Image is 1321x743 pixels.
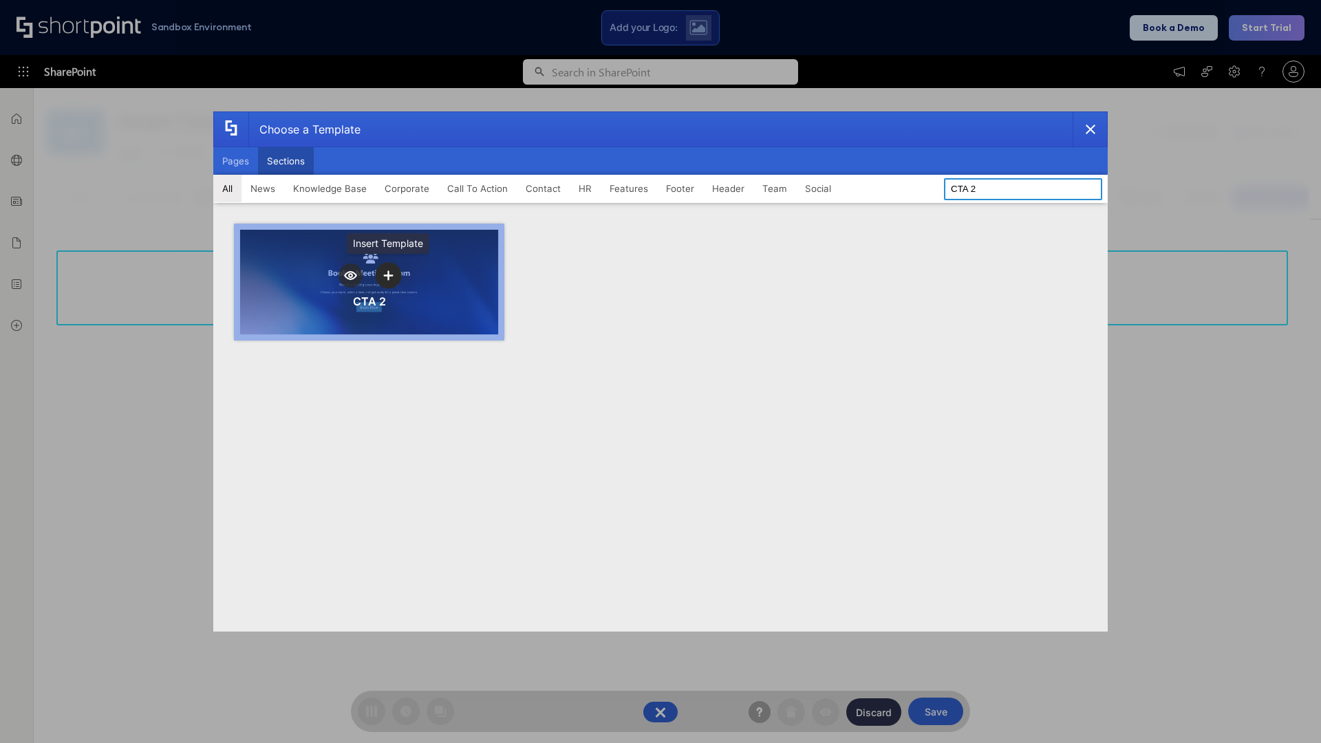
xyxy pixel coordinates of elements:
button: Knowledge Base [284,175,376,202]
button: Pages [213,147,258,175]
button: All [213,175,241,202]
button: Sections [258,147,314,175]
button: Features [601,175,657,202]
button: News [241,175,284,202]
button: Team [753,175,796,202]
input: Search [944,178,1102,200]
button: Footer [657,175,703,202]
button: Header [703,175,753,202]
button: Call To Action [438,175,517,202]
div: CTA 2 [353,294,386,308]
button: Contact [517,175,570,202]
button: HR [570,175,601,202]
button: Corporate [376,175,438,202]
div: template selector [213,111,1108,632]
button: Social [796,175,840,202]
iframe: Chat Widget [1252,677,1321,743]
div: Choose a Template [248,112,361,147]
